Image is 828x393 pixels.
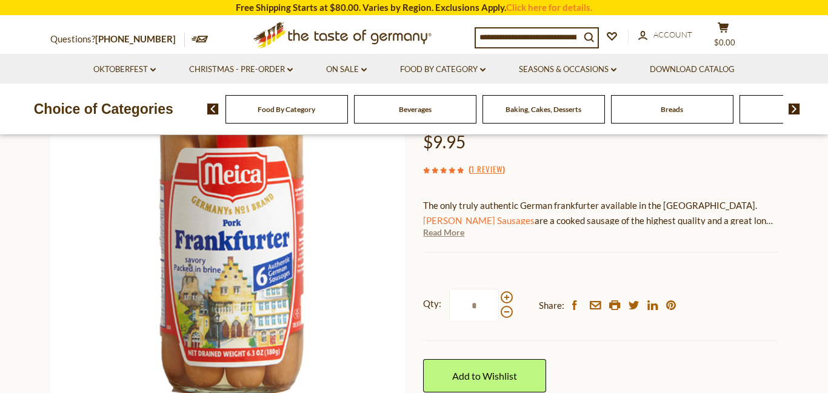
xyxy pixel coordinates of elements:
[653,30,692,39] span: Account
[469,163,505,175] span: ( )
[423,198,778,228] p: The only truly authentic German frankfurter available in the [GEOGRAPHIC_DATA]. are a cooked saus...
[519,63,616,76] a: Seasons & Occasions
[661,105,683,114] a: Breads
[449,289,499,322] input: Qty:
[399,105,432,114] a: Beverages
[423,226,464,239] a: Read More
[638,28,692,42] a: Account
[423,359,546,392] a: Add to Wishlist
[705,22,741,52] button: $0.00
[189,63,293,76] a: Christmas - PRE-ORDER
[506,2,592,13] a: Click here for details.
[95,33,176,44] a: [PHONE_NUMBER]
[326,63,367,76] a: On Sale
[789,104,800,114] img: next arrow
[506,105,581,114] a: Baking, Cakes, Desserts
[400,63,486,76] a: Food By Category
[650,63,735,76] a: Download Catalog
[423,215,535,226] a: [PERSON_NAME] Sausages
[258,105,315,114] a: Food By Category
[423,131,466,152] span: $9.95
[423,296,441,311] strong: Qty:
[714,38,735,47] span: $0.00
[539,298,564,313] span: Share:
[471,163,502,176] a: 1 Review
[50,31,185,47] p: Questions?
[93,63,156,76] a: Oktoberfest
[207,104,219,114] img: previous arrow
